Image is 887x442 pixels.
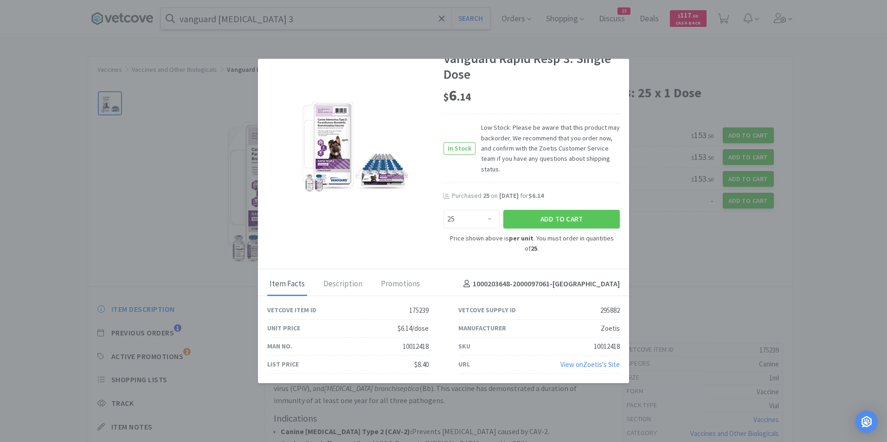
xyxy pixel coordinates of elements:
span: 25 [483,191,489,200]
div: Vetcove Item ID [267,305,316,315]
strong: 25 [531,244,537,253]
span: 6 [443,86,471,105]
div: Open Intercom Messenger [855,410,878,433]
div: $8.40 [414,359,429,370]
div: Price shown above is . You must order in quantities of . [443,233,620,254]
div: SKU [458,341,470,351]
div: 295882 [600,305,620,316]
div: Vanguard Rapid Resp 3: Single Dose [443,51,620,82]
span: . 14 [457,90,471,103]
div: Promotions [379,273,422,296]
img: 50940d4169374fd69115e492a0837189_295882.png [295,86,416,207]
div: 10012418 [403,341,429,352]
span: Low Stock: Please be aware that this product may backorder. We recommend that you order now, and ... [476,122,620,174]
div: List Price [267,359,299,369]
a: View onZoetis's Site [560,360,620,369]
div: URL [458,359,470,369]
strong: per unit [509,234,533,242]
h4: 1000203648-2000097061 - [GEOGRAPHIC_DATA] [460,278,620,290]
span: $6.14 [528,191,544,200]
span: $ [443,90,449,103]
div: Unit Price [267,323,300,333]
div: Zoetis [601,323,620,334]
div: 10012418 [594,341,620,352]
div: Item Facts [267,273,307,296]
div: Man No. [267,341,292,351]
div: Description [321,273,365,296]
div: 175239 [409,305,429,316]
span: [DATE] [499,191,519,200]
div: Purchased on for [452,191,620,201]
div: Manufacturer [458,323,506,333]
div: $6.14/dose [398,323,429,334]
div: Vetcove Supply ID [458,305,516,315]
span: In Stock [444,143,475,154]
button: Add to Cart [503,210,620,228]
